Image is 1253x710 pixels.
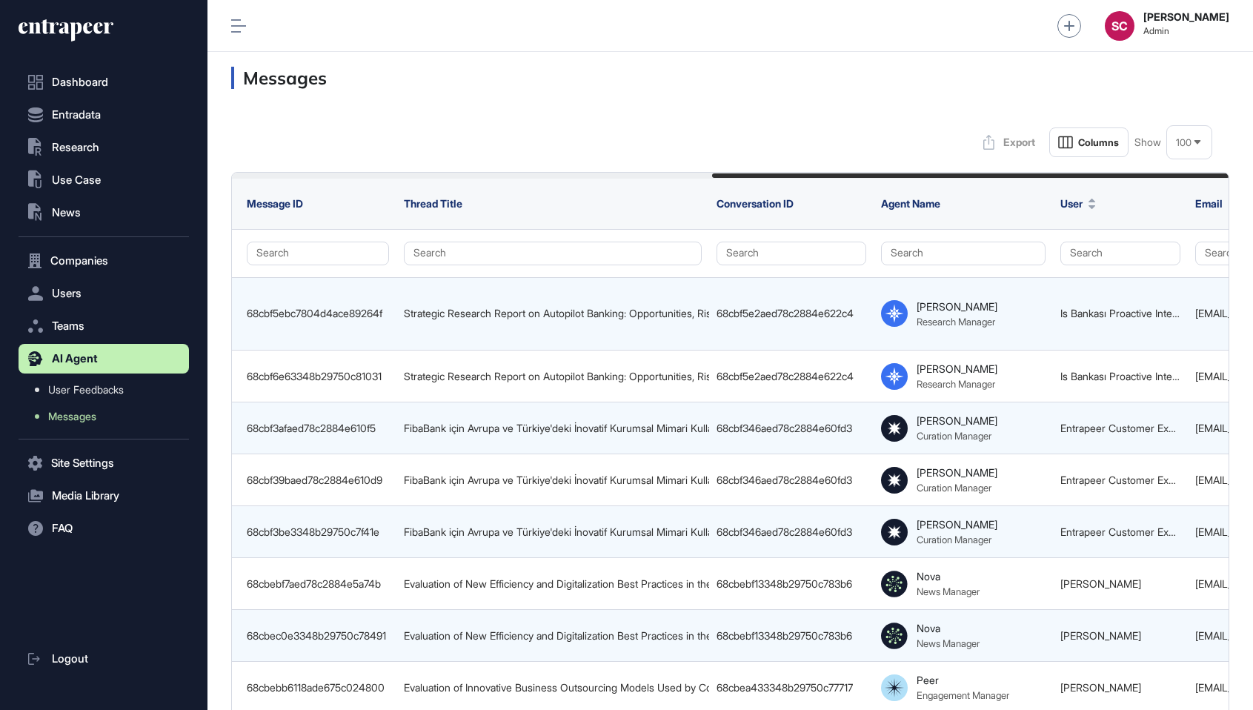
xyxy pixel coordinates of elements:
a: Messages [26,403,189,430]
div: Peer [917,674,939,686]
div: Evaluation of Innovative Business Outsourcing Models Used by Corporates in the Last Twelve Months [404,682,702,694]
div: 68cbf3afaed78c2884e610f5 [247,422,389,434]
a: [PERSON_NAME] [1060,577,1141,590]
button: Search [717,242,866,265]
div: Curation Manager [917,534,991,545]
button: Search [404,242,702,265]
div: Research Manager [917,316,995,328]
span: Show [1134,136,1161,148]
div: Nova [917,570,940,583]
div: [PERSON_NAME] [917,362,997,375]
div: FibaBank için Avrupa ve Türkiye'deki İnovatif Kurumsal Mimari Kullanım Senaryoları [404,526,702,538]
span: Companies [50,255,108,267]
span: Users [52,288,82,299]
a: [PERSON_NAME] [1060,629,1141,642]
span: User [1060,197,1083,210]
div: 68cbf5ebc7804d4ace89264f [247,308,389,319]
div: News Manager [917,585,980,597]
div: 68cbf3be3348b29750c7f41e [247,526,389,538]
div: [PERSON_NAME] [917,414,997,427]
button: SC [1105,11,1134,41]
span: Conversation ID [717,197,794,210]
div: 68cbf346aed78c2884e60fd3 [717,422,866,434]
button: News [19,198,189,228]
button: Search [1060,242,1180,265]
button: Companies [19,246,189,276]
span: News [52,207,81,219]
a: User Feedbacks [26,376,189,403]
span: Thread Title [404,197,462,210]
strong: [PERSON_NAME] [1143,11,1229,23]
a: Dashboard [19,67,189,97]
div: Curation Manager [917,430,991,442]
span: Entradata [52,109,101,121]
div: Evaluation of New Efficiency and Digitalization Best Practices in the Contact Center Sector Over ... [404,578,702,590]
span: Messages [48,411,96,422]
div: Strategic Research Report on Autopilot Banking: Opportunities, Risks, and Future Trends in Automa... [404,308,702,319]
div: FibaBank için Avrupa ve Türkiye'deki İnovatif Kurumsal Mimari Kullanım Senaryoları [404,474,702,486]
div: Evaluation of New Efficiency and Digitalization Best Practices in the Contact Center Sector Over ... [404,630,702,642]
span: Research [52,142,99,153]
button: Research [19,133,189,162]
button: User [1060,197,1096,210]
button: Teams [19,311,189,341]
span: Logout [52,653,88,665]
span: Message ID [247,197,303,210]
div: News Manager [917,637,980,649]
div: 68cbec0e3348b29750c78491 [247,630,389,642]
span: 100 [1176,137,1191,148]
span: Agent Name [881,197,940,210]
div: 68cbebf13348b29750c783b6 [717,578,866,590]
div: [PERSON_NAME] [917,300,997,313]
div: [PERSON_NAME] [917,466,997,479]
button: Entradata [19,100,189,130]
button: Users [19,279,189,308]
button: Columns [1049,127,1129,157]
span: FAQ [52,522,73,534]
button: Media Library [19,481,189,511]
span: Admin [1143,26,1229,36]
button: Site Settings [19,448,189,478]
div: 68cbebf13348b29750c783b6 [717,630,866,642]
button: Search [881,242,1046,265]
span: Site Settings [51,457,114,469]
div: 68cbebf7aed78c2884e5a74b [247,578,389,590]
div: Engagement Manager [917,689,1009,701]
a: [PERSON_NAME] [1060,681,1141,694]
span: Media Library [52,490,119,502]
span: User Feedbacks [48,384,124,396]
a: Logout [19,644,189,674]
a: Entrapeer Customer Experience [1060,474,1209,486]
div: Research Manager [917,378,995,390]
div: 68cbf346aed78c2884e60fd3 [717,474,866,486]
div: [PERSON_NAME] [917,518,997,531]
span: Email [1195,197,1223,210]
span: Columns [1078,137,1119,148]
a: Entrapeer Customer Experience [1060,422,1209,434]
div: 68cbea433348b29750c77717 [717,682,866,694]
button: AI Agent [19,344,189,374]
div: 68cbf39baed78c2884e610d9 [247,474,389,486]
span: Use Case [52,174,101,186]
div: FibaBank için Avrupa ve Türkiye'deki İnovatif Kurumsal Mimari Kullanım Senaryoları [404,422,702,434]
button: Use Case [19,165,189,195]
div: 68cbebb6118ade675c024800 [247,682,389,694]
button: Export [975,127,1043,157]
div: 68cbf6e63348b29750c81031 [247,371,389,382]
div: 68cbf346aed78c2884e60fd3 [717,526,866,538]
h3: Messages [231,67,1229,89]
span: Dashboard [52,76,108,88]
div: 68cbf5e2aed78c2884e622c4 [717,371,866,382]
button: FAQ [19,514,189,543]
div: Strategic Research Report on Autopilot Banking: Opportunities, Risks, and Future Trends in Automa... [404,371,702,382]
button: Search [247,242,389,265]
button: Email [1195,197,1236,210]
div: Curation Manager [917,482,991,494]
a: Entrapeer Customer Experience [1060,525,1209,538]
div: Nova [917,622,940,634]
div: 68cbf5e2aed78c2884e622c4 [717,308,866,319]
span: AI Agent [52,353,98,365]
span: Teams [52,320,84,332]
